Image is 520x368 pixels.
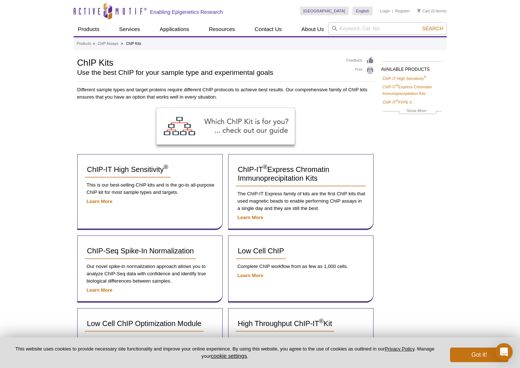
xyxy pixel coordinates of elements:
a: Cart [417,8,430,14]
sup: ® [319,318,324,325]
a: Resources [204,22,239,36]
a: Print [347,66,374,74]
a: English [352,7,373,15]
a: Register [395,8,410,14]
button: Got it! [450,348,508,362]
sup: ® [263,164,267,171]
input: Keyword, Cat. No. [328,22,447,35]
sup: ® [396,99,399,103]
a: Learn More [87,287,113,293]
a: Feedback [347,57,374,65]
h2: Use the best ChIP for your sample type and experimental goals [77,69,339,76]
button: Search [420,25,445,32]
p: This website uses cookies to provide necessary site functionality and improve your online experie... [12,346,438,360]
a: Contact Us [250,22,286,36]
p: The ChIP-IT Express family of kits are the first ChIP kits that used magnetic beads to enable per... [236,190,366,212]
a: Applications [155,22,193,36]
p: Our novel spike-in normalization approach allows you to analyze ChIP-Seq data with confidence and... [85,263,215,285]
span: ChIP-IT High Sensitivity [87,165,168,173]
p: Different sample types and target proteins require different ChIP protocols to achieve best resul... [77,86,374,101]
li: (0 items) [417,7,447,15]
p: Complete ChIP workflow from as few as 1,000 cells. [236,263,366,270]
img: ChIP Kit Selection Guide [156,108,295,145]
h2: AVAILABLE PRODUCTS [381,61,443,74]
span: Low Cell ChIP Optimization Module [87,319,202,327]
p: Optimized protocol and reagents for robust and efficient ChIP, generating 24 next-gen sequencing-... [236,336,366,357]
a: [GEOGRAPHIC_DATA] [300,7,349,15]
a: Services [115,22,145,36]
a: Low Cell ChIP [236,243,286,259]
a: ChIP Assays [98,41,118,47]
img: Your Cart [417,9,421,12]
a: Learn More [238,215,263,220]
a: ChIP-IT High Sensitivity® [383,75,426,82]
a: ChIP-Seq Spike-In Normalization [85,243,196,259]
li: | [392,7,393,15]
li: » [93,42,95,46]
sup: ® [396,84,399,88]
div: Open Intercom Messenger [495,343,513,361]
a: ChIP-IT®Express Chromatin Immunoprecipitation Kits [236,162,366,187]
h2: Enabling Epigenetics Research [150,9,223,15]
span: Search [422,26,443,31]
a: Privacy Policy [385,346,414,352]
li: » [121,42,124,46]
button: cookie settings [211,353,247,359]
sup: ® [424,75,426,79]
sup: ® [164,164,168,171]
p: Optimize low cell ChIP assays and easily perform troubleshooting. [85,336,215,350]
a: Login [380,8,390,14]
a: Products [74,22,104,36]
a: ChIP-IT High Sensitivity® [85,162,171,178]
span: High Throughput ChIP-IT Kit [238,319,332,327]
a: Learn More [87,199,113,204]
a: Low Cell ChIP Optimization Module [85,316,204,332]
span: ChIP-Seq Spike-In Normalization [87,247,194,255]
span: ChIP-IT Express Chromatin Immunoprecipitation Kits [238,165,329,182]
h1: ChIP Kits [77,57,339,68]
li: ChIP Kits [126,42,141,46]
a: ChIP-IT®Express Chromatin Immunoprecipitation Kits [383,84,442,97]
a: Show More [383,107,442,116]
a: High Throughput ChIP-IT®Kit [236,316,335,332]
a: Learn More [238,273,263,278]
a: Products [77,41,91,47]
span: Low Cell ChIP [238,247,284,255]
p: This is our best-selling ChIP kits and is the go-to all-purpose ChIP kit for most sample types an... [85,181,215,196]
a: About Us [297,22,328,36]
a: ChIP-IT®FFPE II [383,99,412,106]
